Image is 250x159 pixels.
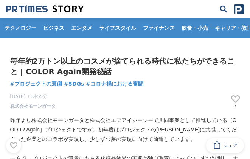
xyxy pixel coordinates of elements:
[223,142,238,149] span: シェア
[2,18,39,38] a: テクノロジー
[68,18,95,38] a: エンタメ
[10,103,56,110] a: 株式会社モーンガータ
[231,104,240,107] p: 7
[179,18,211,38] a: 飲食・小売
[10,116,240,144] p: 昨年より株式会社モーンガータと株式会社エフアイシーシーで共同事業として推進している［COLOR Again］プロジェクトですが、初年度はプロジェクトの[PERSON_NAME]に共感してくださっ...
[140,18,178,38] a: ファイナンス
[68,24,95,31] span: エンタメ
[40,18,67,38] a: ビジネス
[6,5,84,13] img: 成果の裏側にあるストーリーをメディアに届ける
[86,80,143,88] a: #コロナ禍における奮闘
[96,24,139,31] span: ライフスタイル
[140,24,178,31] span: ファイナンス
[10,93,56,100] span: [DATE] 11時55分
[6,5,84,13] a: 成果の裏側にあるストーリーをメディアに届ける 成果の裏側にあるストーリーをメディアに届ける
[179,24,211,31] span: 飲食・小売
[206,138,244,153] button: シェア
[96,18,139,38] a: ライフスタイル
[234,4,244,14] img: prtimes
[10,80,62,88] a: #プロジェクトの裏側
[10,56,240,77] h1: 毎年約2万トン以上のコスメが捨てられる時代に私たちができること | COLOR Again開発秘話
[2,24,39,31] span: テクノロジー
[40,24,67,31] span: ビジネス
[64,80,84,88] a: #SDGs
